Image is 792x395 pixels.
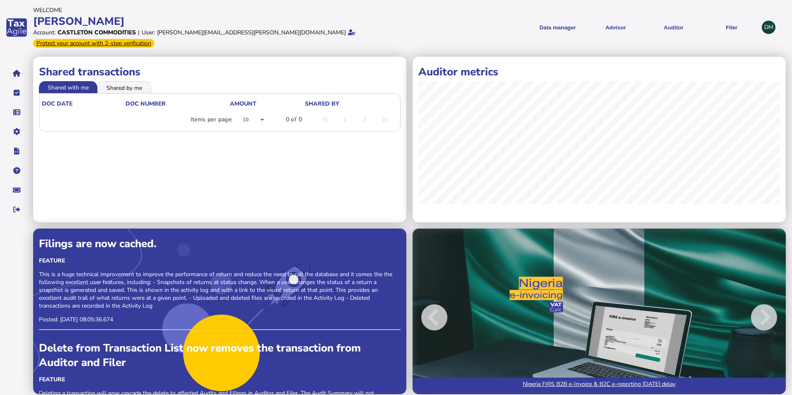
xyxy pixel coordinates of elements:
[305,100,396,108] div: shared by
[42,100,125,108] div: doc date
[142,29,155,36] div: User:
[39,316,401,323] p: Posted: [DATE] 08:05:36.674
[138,29,140,36] div: |
[58,29,136,36] div: Castleton Commodities
[33,6,394,14] div: Welcome
[13,112,20,113] i: Data manager
[39,270,401,310] p: This is a huge technical improvement to improve the performance of return and reduce the need to ...
[8,65,25,82] button: Home
[97,81,151,93] li: Shared by me
[647,17,700,38] button: Auditor
[126,100,229,108] div: doc number
[157,29,346,36] div: [PERSON_NAME][EMAIL_ADDRESS][PERSON_NAME][DOMAIN_NAME]
[8,142,25,160] button: Developer hub links
[39,81,97,93] li: Shared with me
[589,17,642,38] button: Shows a dropdown of VAT Advisor options
[39,236,401,251] div: Filings are now cached.
[39,341,401,370] div: Delete from Transaction List now removes the transaction from Auditor and Filer
[413,229,786,394] img: Image for blog post: Nigeria FIRS B2B e-Invoice & B2C e-reporting Nov 2025 delay
[348,29,355,35] i: Email verified
[286,116,302,124] div: 0 of 0
[8,181,25,199] button: Raise a support ticket
[305,100,339,108] div: shared by
[398,17,758,38] menu: navigate products
[42,100,72,108] div: doc date
[33,14,394,29] div: [PERSON_NAME]
[33,39,155,48] div: From Oct 1, 2025, 2-step verification will be required to login. Set it up now...
[230,100,256,108] div: Amount
[230,100,304,108] div: Amount
[762,21,775,34] div: Profile settings
[8,123,25,140] button: Manage settings
[39,65,401,79] h1: Shared transactions
[39,376,401,383] div: Feature
[126,100,166,108] div: doc number
[8,84,25,101] button: Tasks
[191,116,233,124] div: Items per page:
[418,65,780,79] h1: Auditor metrics
[705,17,758,38] button: Filer
[413,378,786,394] a: Nigeria FIRS B2B e-Invoice & B2C e-reporting [DATE] delay
[8,201,25,218] button: Sign out
[33,29,56,36] div: Account:
[8,104,25,121] button: Data manager
[39,257,401,265] div: Feature
[8,162,25,179] button: Help pages
[531,17,584,38] button: Shows a dropdown of Data manager options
